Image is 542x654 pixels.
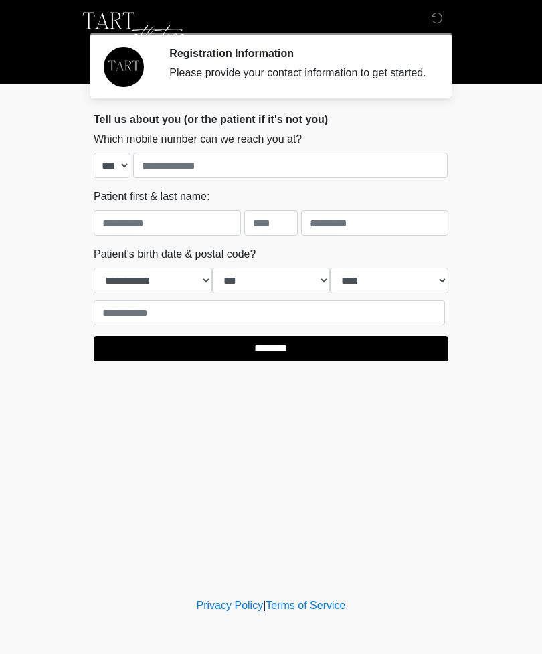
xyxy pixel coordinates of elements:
a: | [263,600,266,611]
label: Which mobile number can we reach you at? [94,131,302,147]
img: Agent Avatar [104,47,144,87]
a: Terms of Service [266,600,345,611]
label: Patient first & last name: [94,189,209,205]
label: Patient's birth date & postal code? [94,246,256,262]
div: Please provide your contact information to get started. [169,65,428,81]
h2: Tell us about you (or the patient if it's not you) [94,113,448,126]
a: Privacy Policy [197,600,264,611]
img: TART Aesthetics, LLC Logo [80,10,187,50]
